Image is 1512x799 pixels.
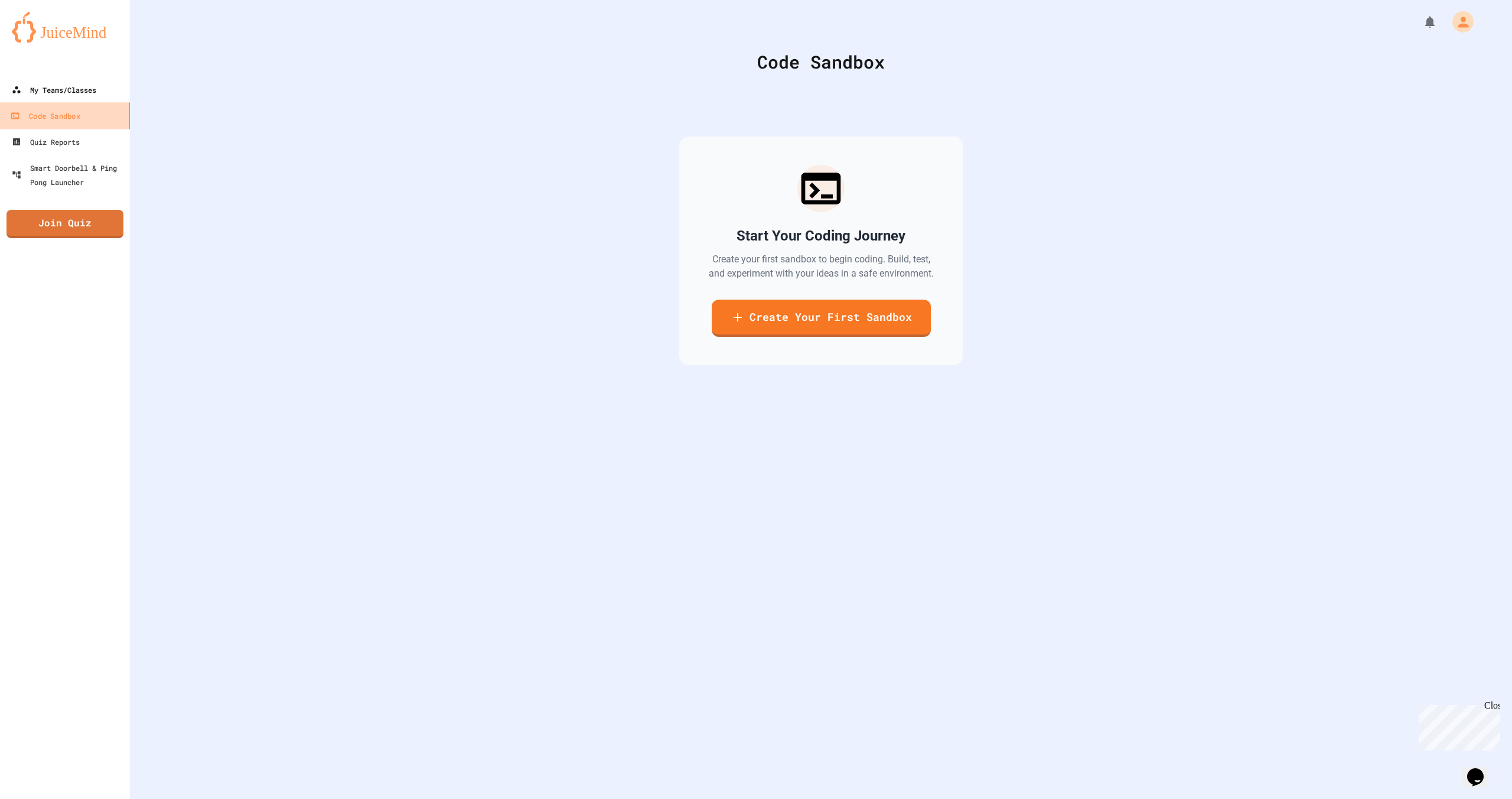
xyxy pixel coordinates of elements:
div: My Account [1440,8,1477,35]
div: Code Sandbox [159,48,1482,75]
div: My Teams/Classes [12,83,96,97]
img: logo-orange.svg [12,12,118,43]
a: Create Your First Sandbox [712,300,931,337]
p: Create your first sandbox to begin coding. Build, test, and experiment with your ideas in a safe ... [708,252,934,281]
div: Code Sandbox [10,109,80,124]
iframe: chat widget [1462,752,1500,787]
div: My Notifications [1401,12,1440,32]
div: Chat with us now!Close [5,5,82,75]
a: Join Quiz [6,210,123,238]
div: Quiz Reports [12,135,80,149]
h2: Start Your Coding Journey [737,226,905,245]
div: Smart Doorbell & Ping Pong Launcher [12,161,125,189]
iframe: chat widget [1414,700,1500,751]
